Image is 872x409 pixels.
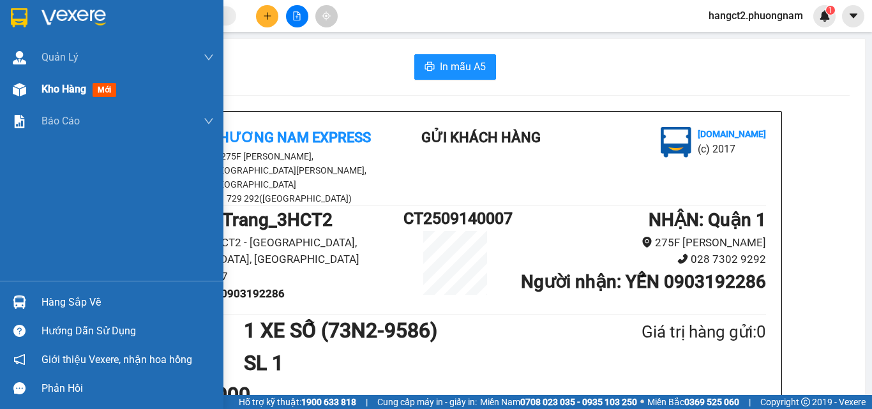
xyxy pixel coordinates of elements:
[286,5,308,27] button: file-add
[263,11,272,20] span: plus
[642,237,652,248] span: environment
[698,8,813,24] span: hangct2.phuongnam
[801,398,810,406] span: copyright
[13,325,26,337] span: question-circle
[93,83,116,97] span: mới
[13,353,26,366] span: notification
[144,268,403,285] li: 02583525657
[144,209,333,230] b: GỬI : Nha Trang_3HCT2
[244,347,580,379] h1: SL 1
[640,399,644,405] span: ⚪️
[41,49,79,65] span: Quản Lý
[826,6,835,15] sup: 1
[204,116,214,126] span: down
[239,395,356,409] span: Hỗ trợ kỹ thuật:
[698,141,766,157] li: (c) 2017
[13,295,26,309] img: warehouse-icon
[41,293,214,312] div: Hàng sắp về
[749,395,751,409] span: |
[480,395,637,409] span: Miền Nam
[848,10,859,22] span: caret-down
[414,54,496,80] button: printerIn mẫu A5
[41,113,80,129] span: Báo cáo
[41,379,214,398] div: Phản hồi
[521,271,766,292] b: Người nhận : YẾN 0903192286
[366,395,368,409] span: |
[41,352,192,368] span: Giới thiệu Vexere, nhận hoa hồng
[13,115,26,128] img: solution-icon
[698,129,766,139] b: [DOMAIN_NAME]
[13,83,26,96] img: warehouse-icon
[819,10,831,22] img: icon-new-feature
[144,149,374,191] li: 275F [PERSON_NAME], [GEOGRAPHIC_DATA][PERSON_NAME], [GEOGRAPHIC_DATA]
[144,234,403,268] li: 3H chung cư CT2 - [GEOGRAPHIC_DATA], [GEOGRAPHIC_DATA], [GEOGRAPHIC_DATA]
[210,130,371,145] b: Phương Nam Express
[315,5,338,27] button: aim
[41,322,214,341] div: Hướng dẫn sử dụng
[244,315,580,346] h1: 1 XE SỐ (73N2-9586)
[520,397,637,407] strong: 0708 023 035 - 0935 103 250
[301,397,356,407] strong: 1900 633 818
[41,83,86,95] span: Kho hàng
[421,130,541,145] b: Gửi khách hàng
[11,8,27,27] img: logo-vxr
[507,234,766,251] li: 275F [PERSON_NAME]
[322,11,331,20] span: aim
[507,251,766,268] li: 028 7302 9292
[425,61,435,73] span: printer
[13,382,26,394] span: message
[677,253,688,264] span: phone
[403,206,507,231] h1: CT2509140007
[256,5,278,27] button: plus
[661,127,691,158] img: logo.jpg
[292,11,301,20] span: file-add
[377,395,477,409] span: Cung cấp máy in - giấy in:
[580,319,766,345] div: Giá trị hàng gửi: 0
[684,397,739,407] strong: 0369 525 060
[204,52,214,63] span: down
[647,395,739,409] span: Miền Bắc
[649,209,766,230] b: NHẬN : Quận 1
[144,191,374,205] li: 1900 6519 - 0911 729 292([GEOGRAPHIC_DATA])
[842,5,864,27] button: caret-down
[828,6,832,15] span: 1
[440,59,486,75] span: In mẫu A5
[13,51,26,64] img: warehouse-icon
